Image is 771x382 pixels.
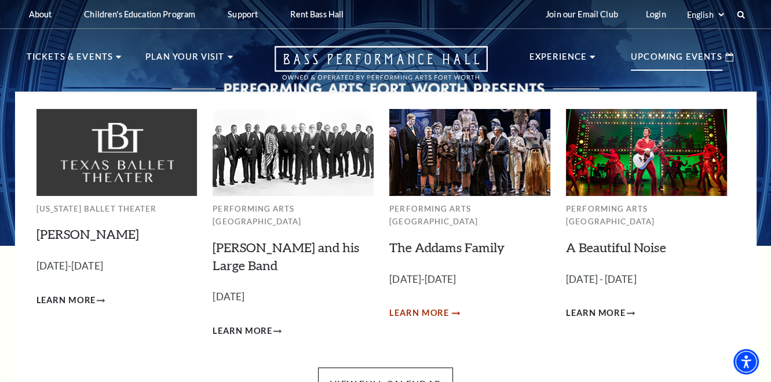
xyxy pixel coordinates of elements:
[389,109,550,195] img: Performing Arts Fort Worth
[631,50,722,71] p: Upcoming Events
[36,258,198,275] p: [DATE]-[DATE]
[213,202,374,228] p: Performing Arts [GEOGRAPHIC_DATA]
[36,109,198,195] img: Texas Ballet Theater
[213,324,272,339] span: Learn More
[36,226,139,242] a: [PERSON_NAME]
[228,9,258,19] p: Support
[36,293,96,308] span: Learn More
[733,349,759,374] div: Accessibility Menu
[389,271,550,288] p: [DATE]-[DATE]
[566,306,635,321] a: Learn More A Beautiful Noise
[213,239,359,273] a: [PERSON_NAME] and his Large Band
[36,293,105,308] a: Learn More Peter Pan
[213,324,282,339] a: Learn More Lyle Lovett and his Large Band
[213,289,374,305] p: [DATE]
[290,9,344,19] p: Rent Bass Hall
[389,239,505,255] a: The Addams Family
[685,9,726,20] select: Select:
[29,9,52,19] p: About
[566,271,727,288] p: [DATE] - [DATE]
[27,50,114,71] p: Tickets & Events
[36,202,198,216] p: [US_STATE] Ballet Theater
[566,306,626,321] span: Learn More
[566,202,727,228] p: Performing Arts [GEOGRAPHIC_DATA]
[566,109,727,195] img: Performing Arts Fort Worth
[389,306,458,321] a: Learn More The Addams Family
[145,50,225,71] p: Plan Your Visit
[213,109,374,195] img: Performing Arts Fort Worth
[566,239,666,255] a: A Beautiful Noise
[529,50,587,71] p: Experience
[389,306,449,321] span: Learn More
[389,202,550,228] p: Performing Arts [GEOGRAPHIC_DATA]
[233,46,529,92] a: Open this option
[84,9,195,19] p: Children's Education Program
